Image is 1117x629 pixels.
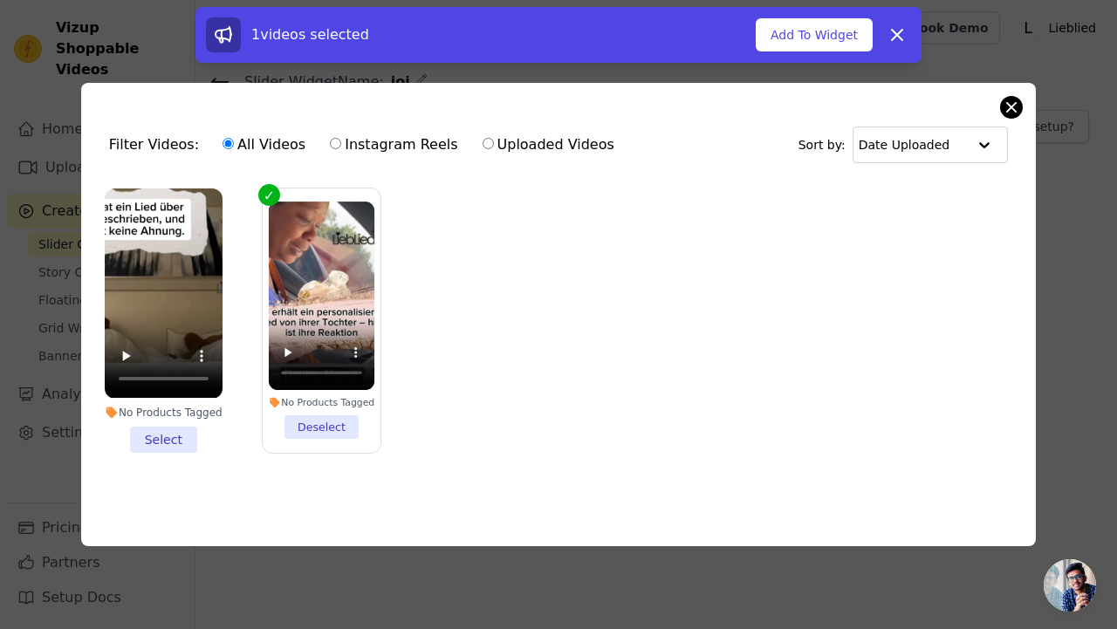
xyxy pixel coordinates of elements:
[222,133,306,156] label: All Videos
[109,125,624,165] div: Filter Videos:
[1001,97,1022,118] button: Close modal
[329,133,458,156] label: Instagram Reels
[105,406,223,420] div: No Products Tagged
[251,26,369,43] span: 1 videos selected
[482,133,615,156] label: Uploaded Videos
[269,397,375,409] div: No Products Tagged
[1044,559,1096,612] div: Ouvrir le chat
[756,18,873,51] button: Add To Widget
[798,126,1009,163] div: Sort by:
